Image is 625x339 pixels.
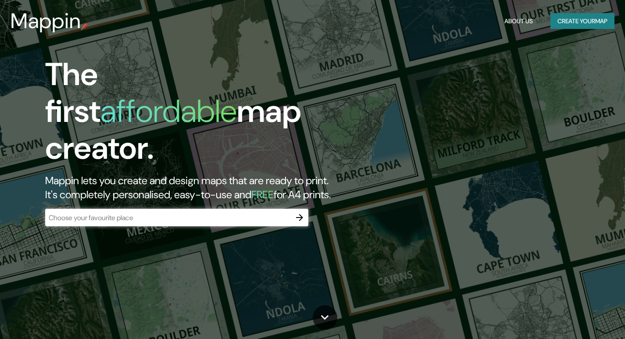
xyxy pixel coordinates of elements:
[45,174,358,202] h2: Mappin lets you create and design maps that are ready to print. It's completely personalised, eas...
[547,305,615,329] iframe: Help widget launcher
[501,13,536,29] button: About Us
[81,23,88,30] img: mappin-pin
[100,91,237,132] h1: affordable
[550,13,614,29] button: Create yourmap
[251,188,274,201] h5: FREE
[45,213,291,223] input: Choose your favourite place
[11,9,81,33] h3: Mappin
[45,56,358,174] h1: The first map creator.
